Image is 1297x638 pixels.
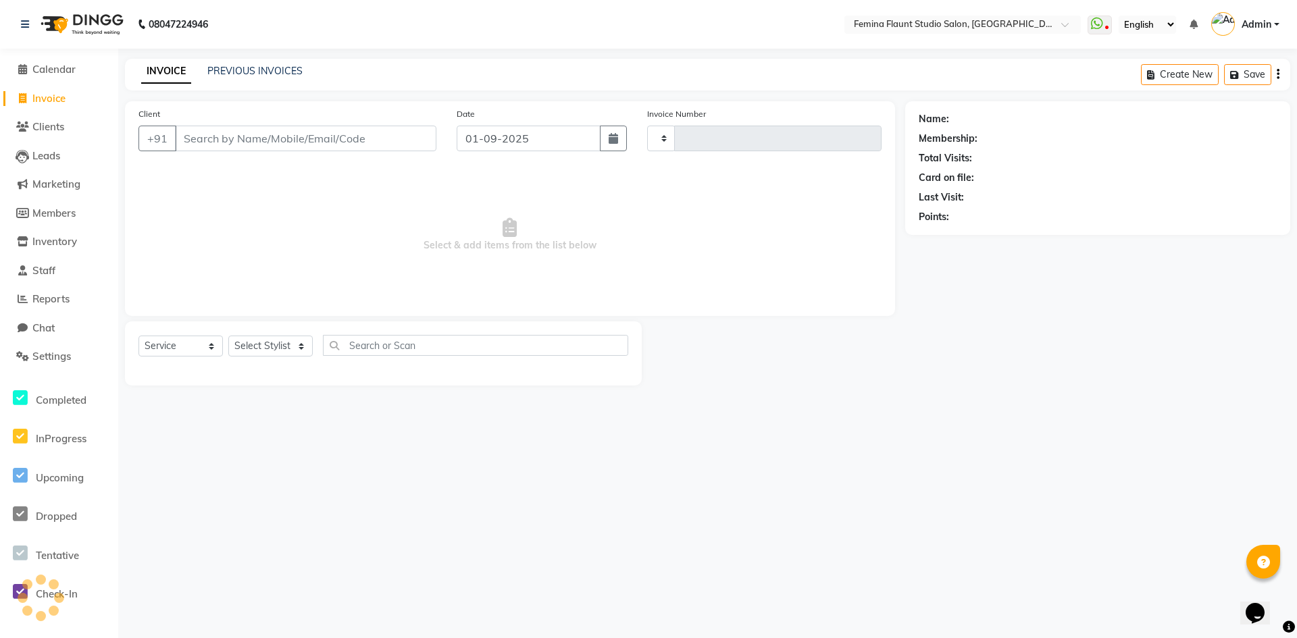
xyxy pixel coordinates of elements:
[32,92,66,105] span: Invoice
[32,178,80,190] span: Marketing
[34,5,127,43] img: logo
[32,235,77,248] span: Inventory
[32,149,60,162] span: Leads
[1211,12,1235,36] img: Admin
[36,471,84,484] span: Upcoming
[3,177,115,192] a: Marketing
[175,126,436,151] input: Search by Name/Mobile/Email/Code
[647,108,706,120] label: Invoice Number
[138,126,176,151] button: +91
[207,65,303,77] a: PREVIOUS INVOICES
[36,549,79,562] span: Tentative
[919,171,974,185] div: Card on file:
[32,120,64,133] span: Clients
[457,108,475,120] label: Date
[141,59,191,84] a: INVOICE
[1141,64,1219,85] button: Create New
[1242,18,1271,32] span: Admin
[323,335,628,356] input: Search or Scan
[919,132,977,146] div: Membership:
[919,151,972,165] div: Total Visits:
[919,210,949,224] div: Points:
[3,292,115,307] a: Reports
[32,207,76,219] span: Members
[3,234,115,250] a: Inventory
[3,206,115,221] a: Members
[1224,64,1271,85] button: Save
[32,321,55,334] span: Chat
[32,63,76,76] span: Calendar
[919,112,949,126] div: Name:
[919,190,964,205] div: Last Visit:
[138,167,882,302] span: Select & add items from the list below
[36,510,77,523] span: Dropped
[36,394,86,406] span: Completed
[138,108,160,120] label: Client
[36,432,86,445] span: InProgress
[3,263,115,279] a: Staff
[3,91,115,107] a: Invoice
[32,292,70,305] span: Reports
[32,264,55,277] span: Staff
[3,321,115,336] a: Chat
[3,119,115,135] a: Clients
[149,5,208,43] b: 08047224946
[3,62,115,78] a: Calendar
[3,349,115,365] a: Settings
[3,149,115,164] a: Leads
[1240,584,1283,624] iframe: chat widget
[32,350,71,363] span: Settings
